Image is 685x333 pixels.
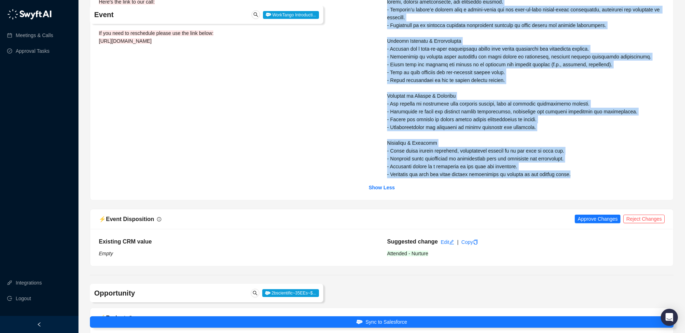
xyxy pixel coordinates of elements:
[253,291,258,296] span: search
[90,316,674,328] button: Sync to Salesforce
[94,288,223,298] h4: Opportunity
[575,215,620,223] button: Approve Changes
[253,12,258,17] span: search
[16,28,53,42] a: Meetings & Calls
[626,215,662,223] span: Reject Changes
[99,251,113,256] i: Empty
[473,240,478,245] span: copy
[16,276,42,290] a: Integrations
[99,216,154,222] span: ⚡️ Event Disposition
[262,290,319,296] a: 2bscientific~35EEs~$...
[16,44,50,58] a: Approval Tasks
[461,239,478,245] a: Copy
[578,215,618,223] span: Approve Changes
[365,318,407,326] span: Sync to Salesforce
[7,296,12,301] span: logout
[449,240,454,245] span: edit
[263,11,319,19] span: WorkTango Introducti...
[94,10,223,20] h4: Event
[369,185,395,190] strong: Show Less
[263,12,319,17] a: WorkTango Introducti...
[623,215,665,223] button: Reject Changes
[441,239,454,245] a: Edit
[457,238,458,246] div: |
[7,9,52,20] img: logo-05li4sbe.png
[16,291,31,306] span: Logout
[387,251,428,256] span: Attended - Nurture
[157,217,161,221] span: info-circle
[99,237,376,246] h5: Existing CRM value
[99,315,126,321] span: ⚡️ Budget
[37,322,42,327] span: left
[262,289,319,297] span: 2bscientific~35EEs~$...
[387,237,438,246] h5: Suggested change
[661,309,678,326] div: Open Intercom Messenger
